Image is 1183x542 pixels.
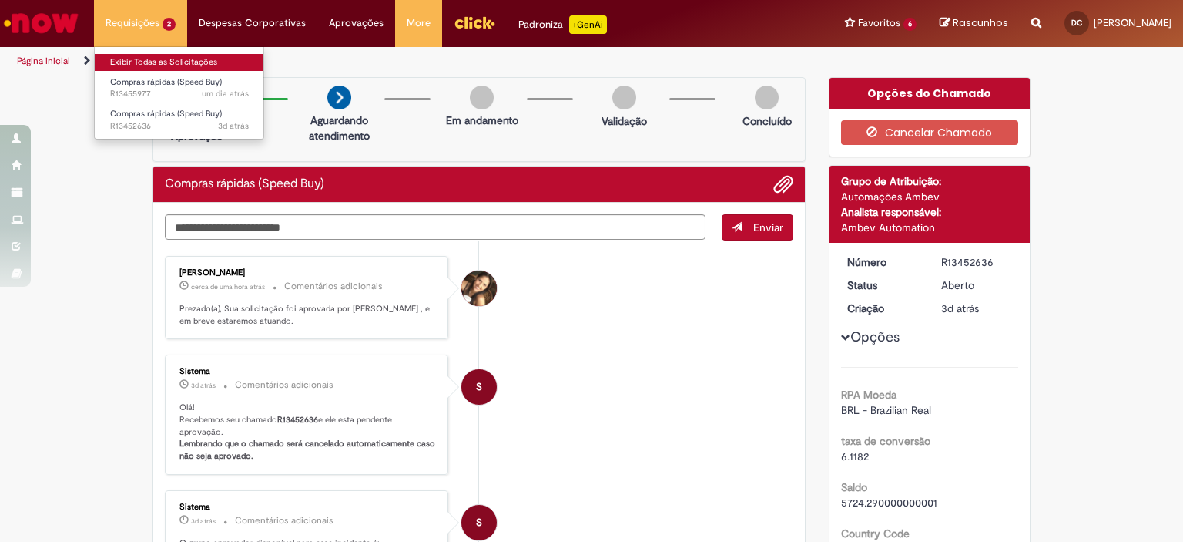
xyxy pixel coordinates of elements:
[17,55,70,67] a: Página inicial
[836,278,930,293] dt: Status
[941,254,1013,270] div: R13452636
[179,503,436,512] div: Sistema
[191,517,216,526] span: 3d atrás
[461,369,497,405] div: System
[179,402,436,463] p: Olá! Recebemos seu chamado e ele esta pendente aprovação.
[941,301,979,315] span: 3d atrás
[755,86,779,109] img: img-circle-grey.png
[829,78,1031,109] div: Opções do Chamado
[95,106,264,134] a: Aberto R13452636 : Compras rápidas (Speed Buy)
[284,280,383,293] small: Comentários adicionais
[518,15,607,34] div: Padroniza
[329,15,384,31] span: Aprovações
[2,8,81,39] img: ServiceNow
[841,220,1019,235] div: Ambev Automation
[191,517,216,526] time: 27/08/2025 14:04:22
[742,113,792,129] p: Concluído
[461,271,497,306] div: Giovana Rodrigues Souza Costa
[722,214,793,241] button: Enviar
[110,120,249,133] span: R13452636
[163,18,176,31] span: 2
[106,15,159,31] span: Requisições
[454,11,495,34] img: click_logo_yellow_360x200.png
[165,214,705,241] textarea: Digite sua mensagem aqui...
[165,177,324,191] h2: Compras rápidas (Speed Buy) Histórico de tíquete
[235,379,333,392] small: Comentários adicionais
[327,86,351,109] img: arrow-next.png
[202,88,249,99] span: um dia atrás
[773,174,793,194] button: Adicionar anexos
[941,301,1013,316] div: 27/08/2025 14:04:10
[277,414,318,426] b: R13452636
[191,381,216,390] time: 27/08/2025 14:04:22
[569,15,607,34] p: +GenAi
[841,480,867,494] b: Saldo
[110,88,249,100] span: R13455977
[612,86,636,109] img: img-circle-grey.png
[753,221,783,234] span: Enviar
[1094,16,1171,29] span: [PERSON_NAME]
[941,301,979,315] time: 27/08/2025 14:04:10
[903,18,917,31] span: 6
[476,369,482,406] span: S
[953,15,1008,30] span: Rascunhos
[446,113,518,128] p: Em andamento
[836,254,930,270] dt: Número
[12,47,777,76] ul: Trilhas de página
[302,113,377,143] p: Aguardando atendimento
[202,88,249,99] time: 28/08/2025 09:02:11
[836,301,930,316] dt: Criação
[841,496,937,510] span: 5724.290000000001
[179,268,436,278] div: [PERSON_NAME]
[95,54,264,71] a: Exibir Todas as Solicitações
[841,449,869,463] span: 6.1182
[841,189,1019,204] div: Automações Ambev
[407,15,431,31] span: More
[218,120,249,132] span: 3d atrás
[179,438,437,462] b: Lembrando que o chamado será cancelado automaticamente caso não seja aprovado.
[461,505,497,540] div: System
[1071,18,1082,28] span: DC
[841,388,896,402] b: RPA Moeda
[110,108,222,120] span: Compras rápidas (Speed Buy)
[858,15,900,31] span: Favoritos
[199,15,306,31] span: Despesas Corporativas
[94,46,264,140] ul: Requisições
[191,282,265,291] span: cerca de uma hora atrás
[95,74,264,103] a: Aberto R13455977 : Compras rápidas (Speed Buy)
[841,173,1019,189] div: Grupo de Atribuição:
[191,282,265,291] time: 29/08/2025 14:11:27
[110,76,222,88] span: Compras rápidas (Speed Buy)
[476,504,482,541] span: S
[841,434,930,448] b: taxa de conversão
[841,527,910,540] b: Country Code
[841,204,1019,220] div: Analista responsável:
[179,367,436,376] div: Sistema
[841,403,931,417] span: BRL - Brazilian Real
[470,86,494,109] img: img-circle-grey.png
[191,381,216,390] span: 3d atrás
[218,120,249,132] time: 27/08/2025 14:04:11
[841,120,1019,145] button: Cancelar Chamado
[179,303,436,327] p: Prezado(a), Sua solicitação foi aprovada por [PERSON_NAME] , e em breve estaremos atuando.
[940,16,1008,31] a: Rascunhos
[941,278,1013,293] div: Aberto
[235,514,333,527] small: Comentários adicionais
[602,113,647,129] p: Validação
